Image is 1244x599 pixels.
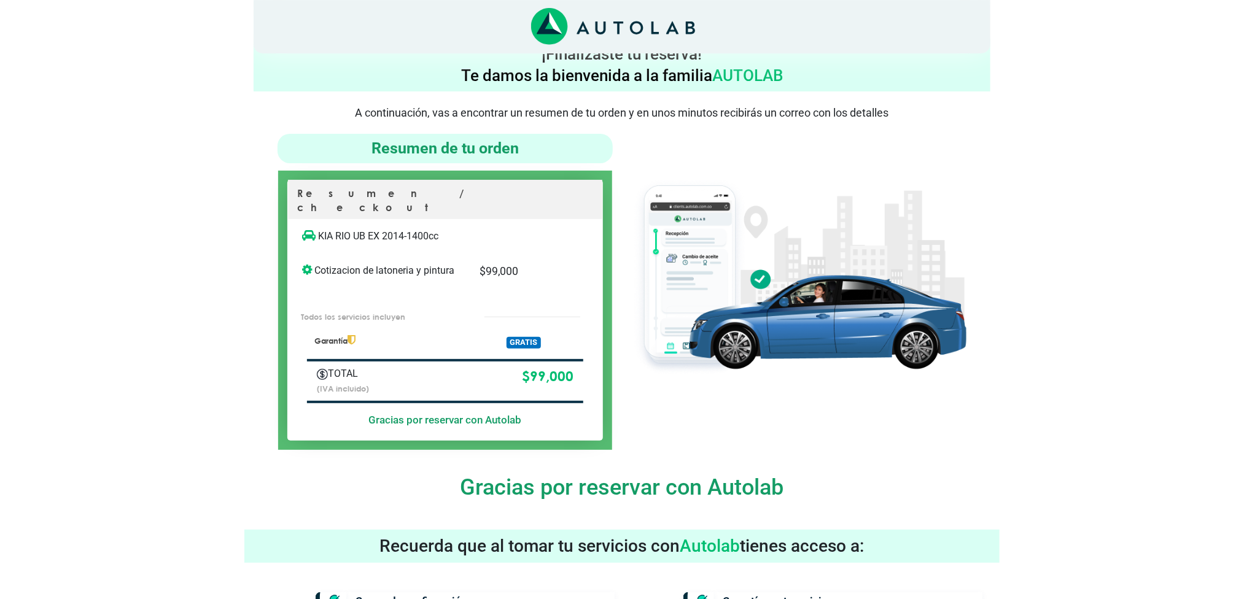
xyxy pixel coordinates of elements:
[432,366,573,387] p: $ 99,000
[259,44,985,87] h4: ¡Finalizaste tu reserva! Te damos la bienvenida a la familia
[317,369,328,380] img: Autobooking-Iconos-23.png
[680,536,741,556] span: Autolab
[317,384,369,393] small: (IVA incluido)
[531,20,695,32] a: Link al sitio de autolab
[302,263,461,278] p: Cotizacion de latoneria y pintura
[307,414,583,426] h5: Gracias por reservar con Autolab
[712,66,783,85] span: AUTOLAB
[480,263,562,279] p: $ 99,000
[254,106,990,119] p: A continuación, vas a encontrar un resumen de tu orden y en unos minutos recibirás un correo con ...
[507,337,540,349] span: GRATIS
[254,474,990,500] h4: Gracias por reservar con Autolab
[302,229,563,244] p: KIA RIO UB EX 2014-1400cc
[301,311,458,323] p: Todos los servicios incluyen
[297,187,593,219] p: Resumen / checkout
[317,366,413,381] p: TOTAL
[282,139,608,158] h4: Resumen de tu orden
[244,536,1000,557] h3: Recuerda que al tomar tu servicios con tienes acceso a:
[314,335,462,347] p: Garantía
